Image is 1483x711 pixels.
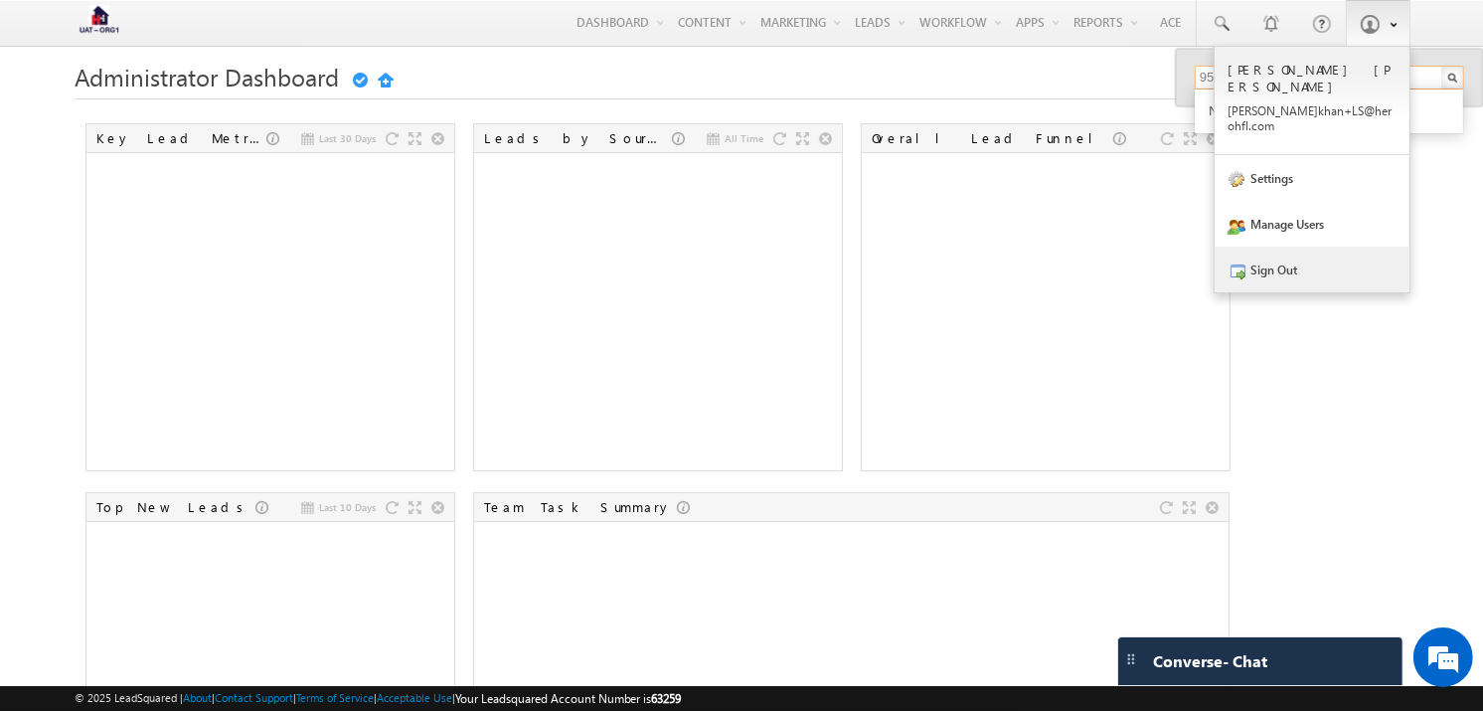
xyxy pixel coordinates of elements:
[1228,103,1397,133] p: [PERSON_NAME] khan+ LS@he rohfl .com
[652,691,682,706] span: 63259
[75,5,124,40] img: Custom Logo
[872,129,1113,147] div: Overall Lead Funnel
[1215,201,1409,247] a: Manage Users
[725,129,763,147] span: All Time
[1123,651,1139,667] img: carter-drag
[103,104,334,130] div: Chat with us now
[377,691,452,704] a: Acceptable Use
[96,498,255,516] div: Top New Leads
[484,498,677,516] div: Team Task Summary
[455,691,682,706] span: Your Leadsquared Account Number is
[1215,47,1409,155] a: [PERSON_NAME] [PERSON_NAME] [PERSON_NAME]khan+LS@herohfl.com
[1215,155,1409,201] a: Settings
[75,61,339,92] span: Administrator Dashboard
[1215,247,1409,292] a: Sign Out
[96,129,266,147] div: Key Lead Metrics
[319,498,376,516] span: Last 10 Days
[296,691,374,704] a: Terms of Service
[1205,95,1471,121] div: No results found.
[215,691,293,704] a: Contact Support
[1195,66,1464,89] input: Search Leads
[484,129,672,147] div: Leads by Sources
[26,184,363,541] textarea: Type your message and hit 'Enter'
[1228,61,1397,94] p: [PERSON_NAME] [PERSON_NAME]
[34,104,83,130] img: d_60004797649_company_0_60004797649
[319,129,376,147] span: Last 30 Days
[1153,652,1267,670] span: Converse - Chat
[326,10,374,58] div: Minimize live chat window
[183,691,212,704] a: About
[270,558,361,585] em: Start Chat
[75,689,682,708] span: © 2025 LeadSquared | | | | |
